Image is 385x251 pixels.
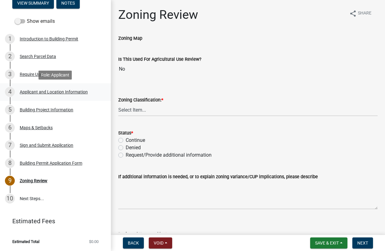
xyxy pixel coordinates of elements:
label: Zoning Map [118,36,142,41]
div: 5 [5,105,15,115]
div: 6 [5,123,15,133]
span: Void [154,241,164,245]
div: Sign and Submit Application [20,143,73,147]
button: shareShare [344,7,376,19]
span: $0.00 [89,240,99,244]
div: Require User [20,72,44,76]
div: 9 [5,176,15,186]
i: share [349,10,357,17]
span: Next [357,241,368,245]
div: Building Project Information [20,108,73,112]
wm-modal-confirm: Summary [12,1,54,6]
h1: Zoning Review [118,7,198,22]
label: Is This Used For Agricultural Use Review? [118,57,201,62]
label: Show emails [15,18,55,25]
wm-modal-confirm: Notes [56,1,80,6]
button: Void [149,237,172,249]
div: 10 [5,194,15,204]
a: Estimated Fees [5,215,101,227]
div: 7 [5,140,15,150]
label: Status [118,131,133,135]
span: Back [128,241,139,245]
div: Search Parcel Data [20,54,56,59]
label: Reviewed/Approved by: [118,232,167,237]
div: Introduction to Building Permit [20,37,78,41]
div: Zoning Review [20,179,47,183]
label: Continue [126,137,145,144]
span: Save & Exit [315,241,339,245]
div: Role: Applicant [38,71,72,80]
div: 2 [5,51,15,61]
div: 3 [5,69,15,79]
div: Applicant and Location Information [20,90,88,94]
button: Save & Exit [310,237,347,249]
label: If additional information is needed, or to explain zoning variance/CUP implications, please describe [118,175,318,179]
button: Next [352,237,373,249]
button: Back [123,237,144,249]
span: Share [358,10,371,17]
div: 8 [5,158,15,168]
label: Zoning Classification: [118,98,163,102]
label: Denied [126,144,141,151]
div: Building Permit Application Form [20,161,82,165]
label: Request/Provide additional information [126,151,212,159]
div: 4 [5,87,15,97]
div: Maps & Setbacks [20,126,53,130]
span: Estimated Total [12,240,39,244]
div: 1 [5,34,15,44]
